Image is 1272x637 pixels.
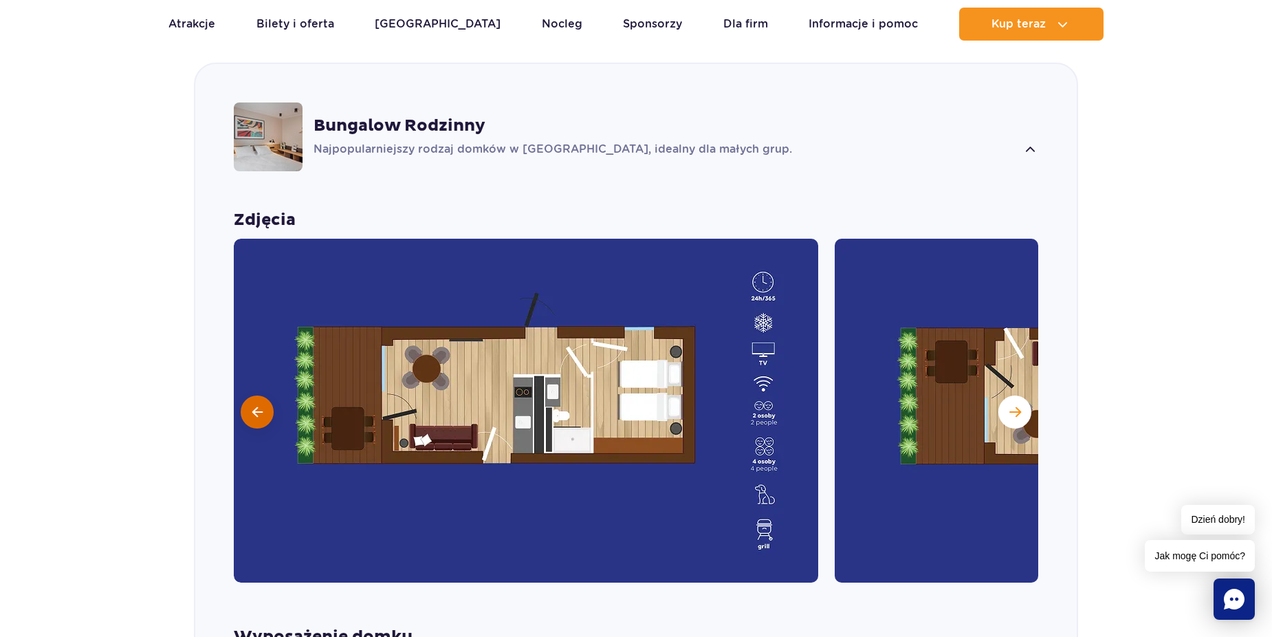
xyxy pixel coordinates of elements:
span: Dzień dobry! [1181,505,1255,535]
a: Dla firm [723,8,768,41]
a: Nocleg [542,8,582,41]
a: Informacje i pomoc [809,8,918,41]
p: Najpopularniejszy rodzaj domków w [GEOGRAPHIC_DATA], idealny dla małych grup. [314,142,1017,158]
button: Kup teraz [959,8,1104,41]
strong: Zdjęcia [234,210,1038,230]
a: Bilety i oferta [256,8,334,41]
a: Sponsorzy [623,8,682,41]
a: [GEOGRAPHIC_DATA] [375,8,501,41]
div: Chat [1214,579,1255,620]
a: Atrakcje [168,8,215,41]
strong: Bungalow Rodzinny [314,116,485,136]
button: Następny slajd [998,396,1031,429]
span: Kup teraz [991,18,1046,30]
span: Jak mogę Ci pomóc? [1145,540,1255,572]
